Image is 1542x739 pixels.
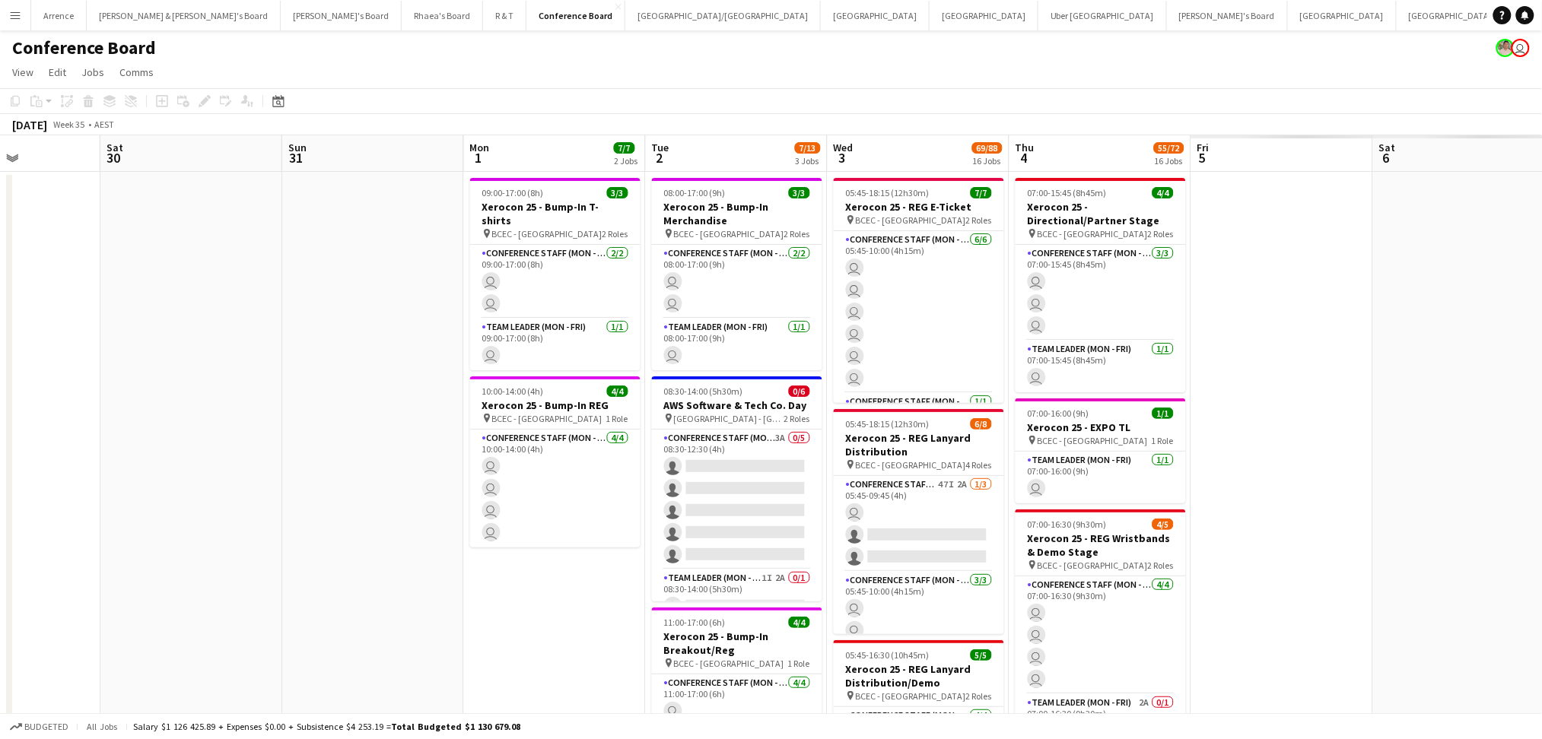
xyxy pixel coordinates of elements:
[31,1,87,30] button: Arrence
[8,718,71,735] button: Budgeted
[281,1,402,30] button: [PERSON_NAME]'s Board
[87,1,281,30] button: [PERSON_NAME] & [PERSON_NAME]'s Board
[1496,39,1515,57] app-user-avatar: Arrence Torres
[483,1,526,30] button: R & T
[84,721,120,732] span: All jobs
[24,722,68,732] span: Budgeted
[1397,1,1505,30] button: [GEOGRAPHIC_DATA]
[1167,1,1288,30] button: [PERSON_NAME]'s Board
[526,1,625,30] button: Conference Board
[1038,1,1167,30] button: Uber [GEOGRAPHIC_DATA]
[1512,39,1530,57] app-user-avatar: Kristelle Bristow
[1288,1,1397,30] button: [GEOGRAPHIC_DATA]
[133,721,520,732] div: Salary $1 126 425.89 + Expenses $0.00 + Subsistence $4 253.19 =
[930,1,1038,30] button: [GEOGRAPHIC_DATA]
[625,1,821,30] button: [GEOGRAPHIC_DATA]/[GEOGRAPHIC_DATA]
[391,721,520,732] span: Total Budgeted $1 130 679.08
[402,1,483,30] button: Rhaea's Board
[821,1,930,30] button: [GEOGRAPHIC_DATA]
